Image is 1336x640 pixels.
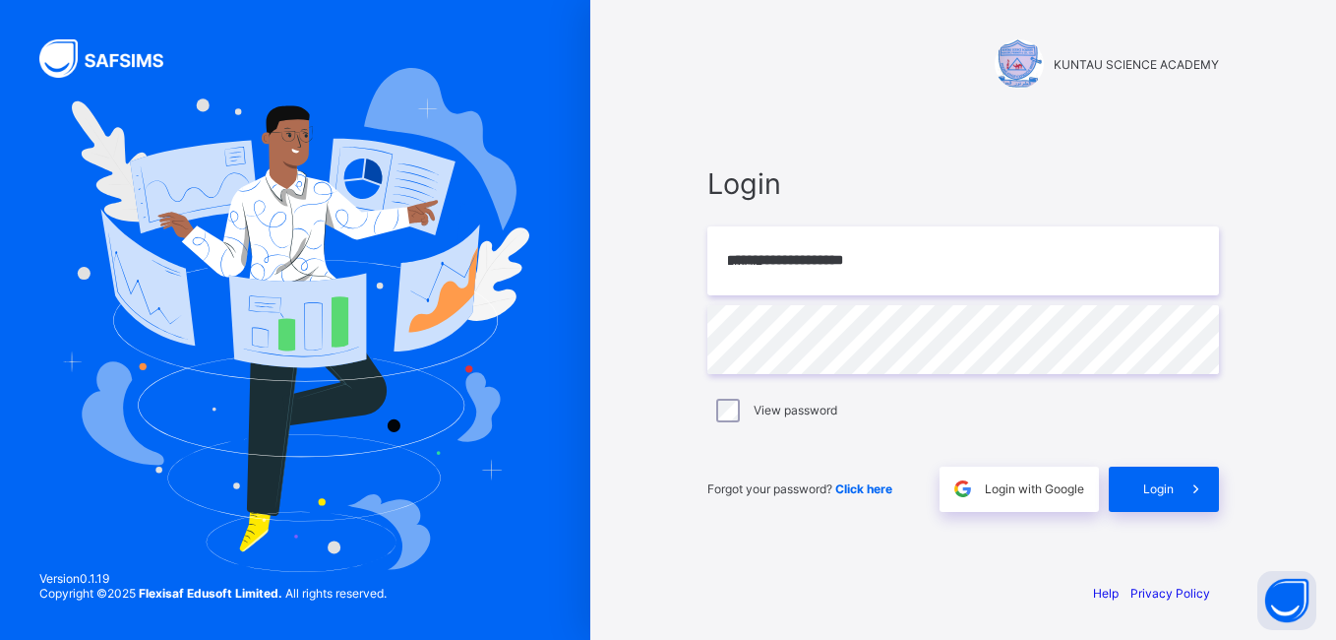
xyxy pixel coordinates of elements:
[951,478,974,500] img: google.396cfc9801f0270233282035f929180a.svg
[1257,571,1316,630] button: Open asap
[707,481,892,496] span: Forgot your password?
[985,481,1084,496] span: Login with Google
[139,586,282,601] strong: Flexisaf Edusoft Limited.
[1054,57,1219,72] span: KUNTAU SCIENCE ACADEMY
[1093,586,1119,601] a: Help
[39,571,387,586] span: Version 0.1.19
[1130,586,1210,601] a: Privacy Policy
[61,68,529,572] img: Hero Image
[1143,481,1174,496] span: Login
[39,39,187,78] img: SAFSIMS Logo
[835,481,892,496] a: Click here
[39,586,387,601] span: Copyright © 2025 All rights reserved.
[707,166,1219,201] span: Login
[754,403,837,417] label: View password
